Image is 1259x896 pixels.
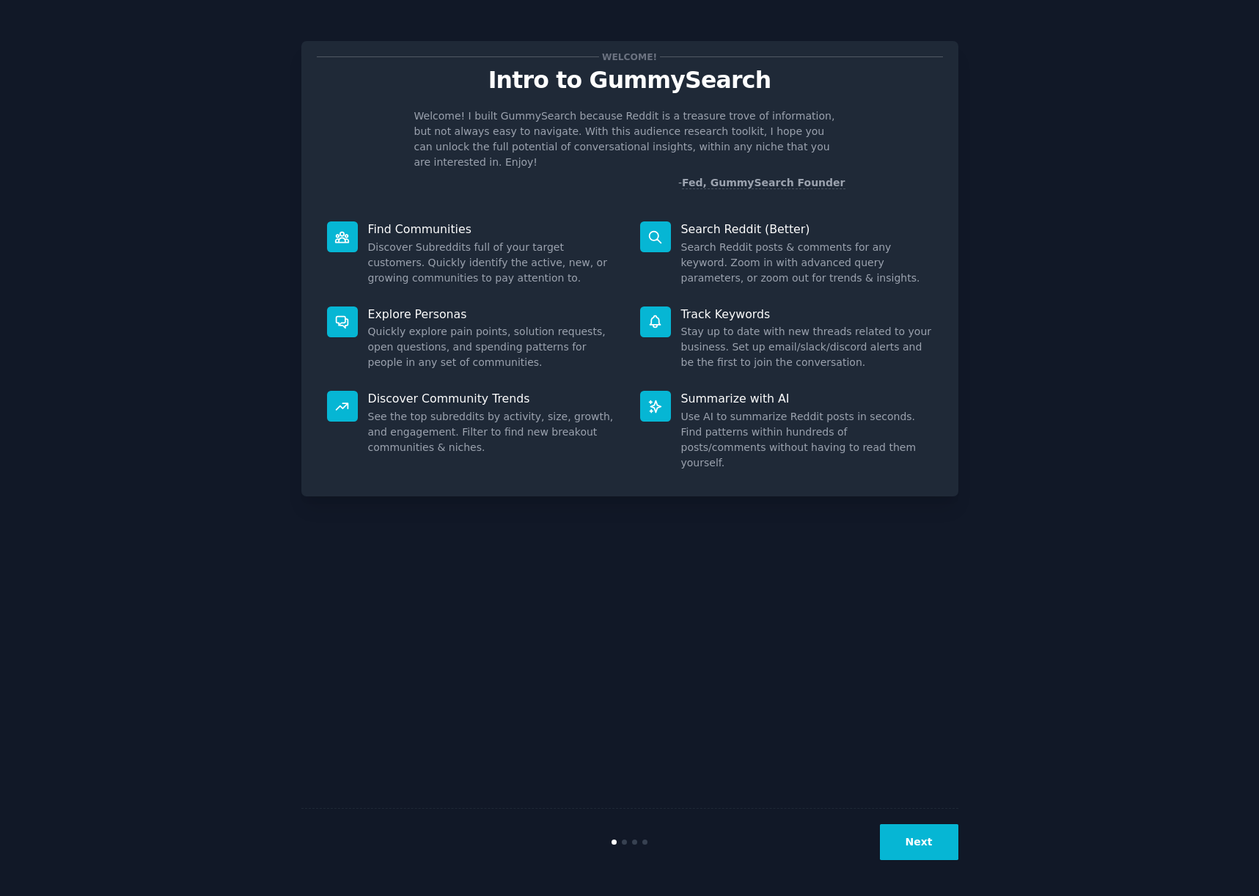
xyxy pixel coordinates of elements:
div: - [678,175,845,191]
dd: Stay up to date with new threads related to your business. Set up email/slack/discord alerts and ... [681,324,933,370]
dd: Quickly explore pain points, solution requests, open questions, and spending patterns for people ... [368,324,620,370]
p: Search Reddit (Better) [681,221,933,237]
span: Welcome! [599,49,659,65]
p: Summarize with AI [681,391,933,406]
p: Track Keywords [681,306,933,322]
a: Fed, GummySearch Founder [682,177,845,189]
dd: Search Reddit posts & comments for any keyword. Zoom in with advanced query parameters, or zoom o... [681,240,933,286]
p: Explore Personas [368,306,620,322]
dd: Use AI to summarize Reddit posts in seconds. Find patterns within hundreds of posts/comments with... [681,409,933,471]
dd: See the top subreddits by activity, size, growth, and engagement. Filter to find new breakout com... [368,409,620,455]
p: Welcome! I built GummySearch because Reddit is a treasure trove of information, but not always ea... [414,109,845,170]
p: Intro to GummySearch [317,67,943,93]
p: Discover Community Trends [368,391,620,406]
p: Find Communities [368,221,620,237]
button: Next [880,824,958,860]
dd: Discover Subreddits full of your target customers. Quickly identify the active, new, or growing c... [368,240,620,286]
